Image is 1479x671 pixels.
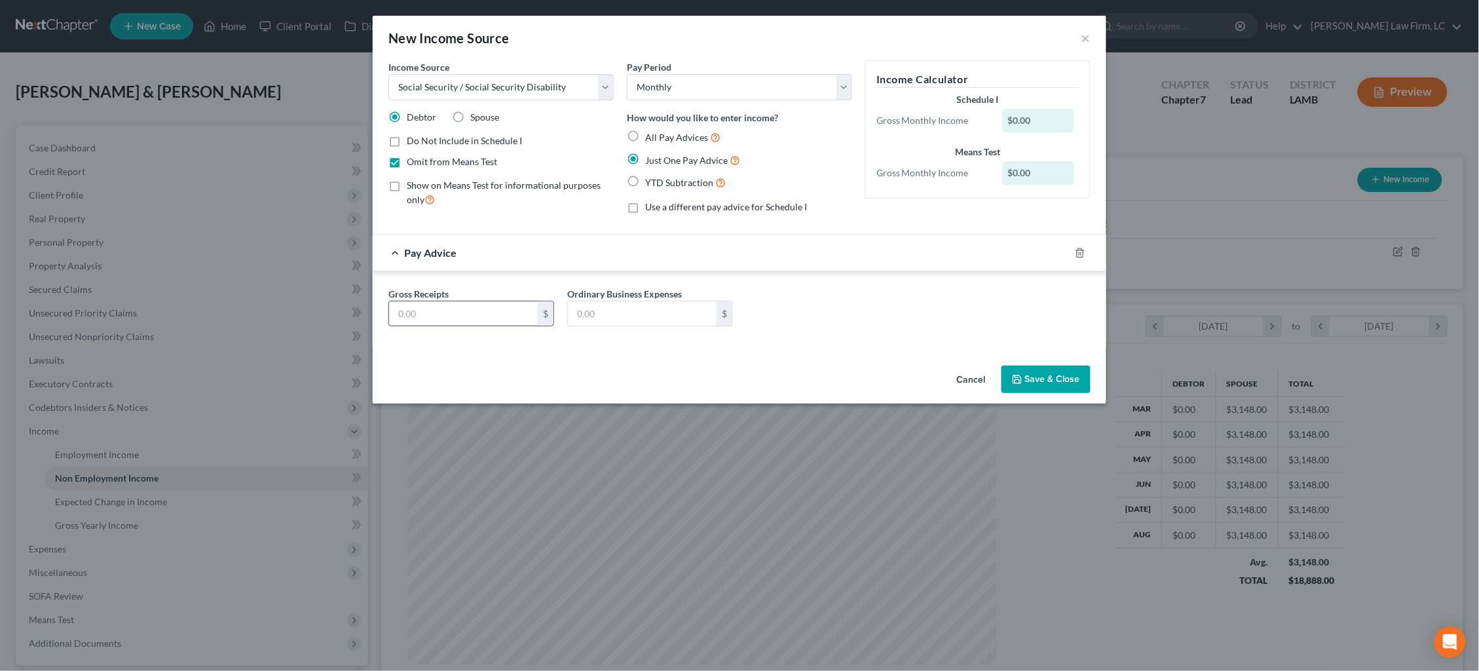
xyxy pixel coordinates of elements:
[645,132,708,143] span: All Pay Advices
[407,156,497,167] span: Omit from Means Test
[1003,161,1075,185] div: $0.00
[876,145,1079,159] div: Means Test
[1081,30,1091,46] button: ×
[717,301,732,326] div: $
[538,301,553,326] div: $
[407,111,436,123] span: Debtor
[627,60,671,74] label: Pay Period
[407,180,601,205] span: Show on Means Test for informational purposes only
[567,287,682,301] label: Ordinary Business Expenses
[876,93,1079,106] div: Schedule I
[388,29,510,47] div: New Income Source
[645,201,807,212] span: Use a different pay advice for Schedule I
[645,155,728,166] span: Just One Pay Advice
[870,166,996,180] div: Gross Monthly Income
[1002,366,1091,393] button: Save & Close
[870,114,996,127] div: Gross Monthly Income
[470,111,499,123] span: Spouse
[1434,626,1466,658] div: Open Intercom Messenger
[1003,109,1075,132] div: $0.00
[388,287,449,301] label: Gross Receipts
[946,367,996,393] button: Cancel
[568,301,717,326] input: 0.00
[627,111,778,125] label: How would you like to enter income?
[645,177,713,188] span: YTD Subtraction
[404,246,457,259] span: Pay Advice
[389,301,538,326] input: 0.00
[407,135,522,146] span: Do Not Include in Schedule I
[876,71,1079,88] h5: Income Calculator
[388,62,449,73] span: Income Source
